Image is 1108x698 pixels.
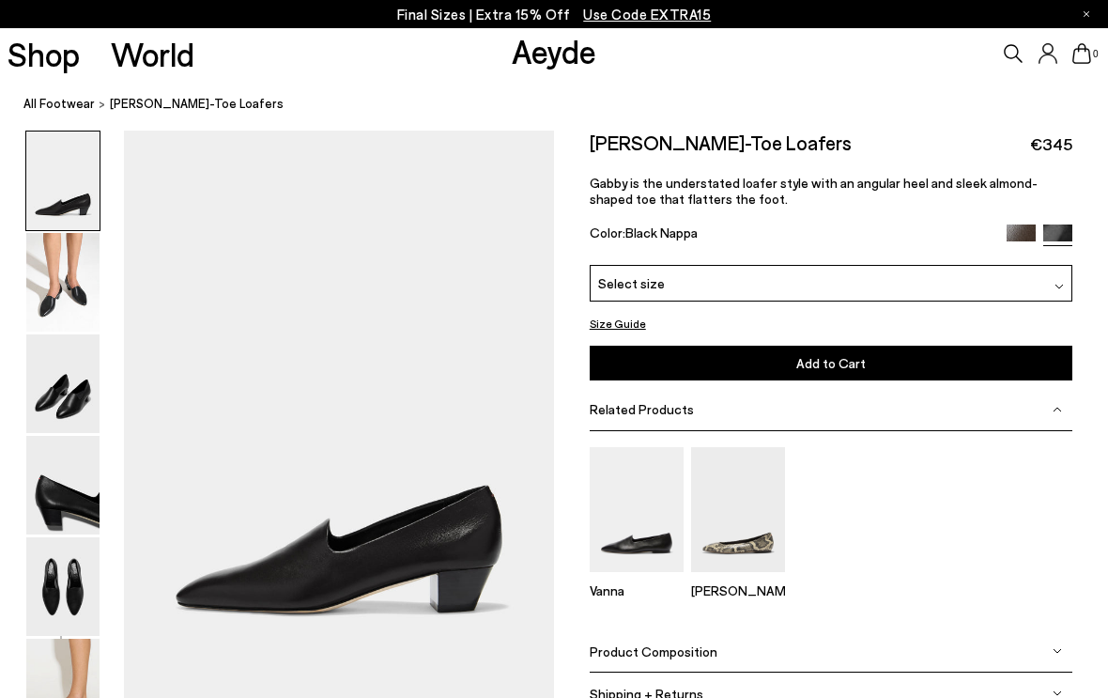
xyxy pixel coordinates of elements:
p: Gabby is the understated loafer style with an angular heel and sleek almond-shaped toe that flatt... [590,175,1073,207]
img: Gabby Almond-Toe Loafers - Image 1 [26,132,100,230]
a: World [111,38,194,70]
img: Gabby Almond-Toe Loafers - Image 3 [26,334,100,433]
span: €345 [1030,132,1072,156]
img: Gabby Almond-Toe Loafers - Image 5 [26,537,100,636]
a: Ellie Almond-Toe Flats [PERSON_NAME] [691,559,785,598]
a: Aeyde [512,31,596,70]
span: Navigate to /collections/ss25-final-sizes [583,6,711,23]
span: Add to Cart [796,355,866,371]
img: Vanna Almond-Toe Loafers [590,447,684,572]
img: svg%3E [1053,405,1062,414]
img: Gabby Almond-Toe Loafers - Image 2 [26,233,100,332]
p: [PERSON_NAME] [691,582,785,598]
span: Product Composition [590,644,717,659]
a: Shop [8,38,80,70]
button: Size Guide [590,312,646,335]
span: 0 [1091,49,1100,59]
img: Gabby Almond-Toe Loafers - Image 4 [26,436,100,535]
button: Add to Cart [590,346,1073,380]
img: svg%3E [1053,646,1062,656]
img: svg%3E [1053,689,1062,698]
div: Color: [590,225,992,246]
span: [PERSON_NAME]-Toe Loafers [110,94,284,114]
img: Ellie Almond-Toe Flats [691,447,785,572]
a: Vanna Almond-Toe Loafers Vanna [590,559,684,598]
span: Select size [598,273,665,293]
h2: [PERSON_NAME]-Toe Loafers [590,131,852,154]
img: svg%3E [1054,282,1064,291]
span: Black Nappa [625,225,698,240]
p: Final Sizes | Extra 15% Off [397,3,712,26]
nav: breadcrumb [23,79,1108,131]
a: 0 [1072,43,1091,64]
p: Vanna [590,582,684,598]
span: Related Products [590,401,694,417]
a: All Footwear [23,94,95,114]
